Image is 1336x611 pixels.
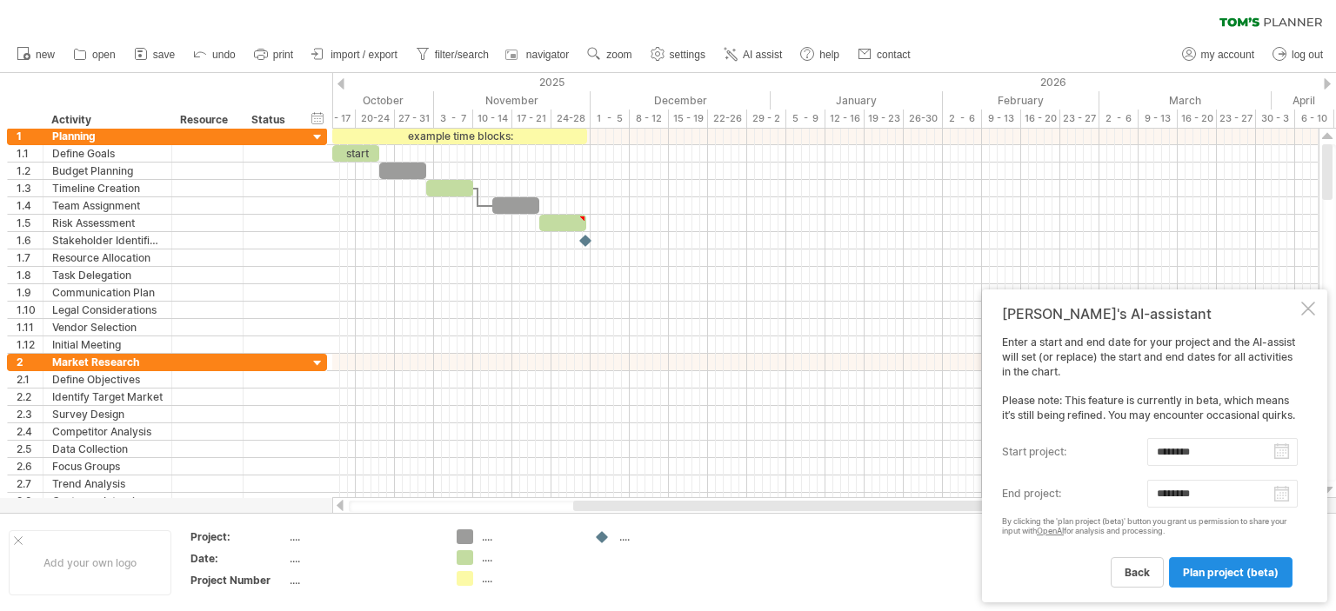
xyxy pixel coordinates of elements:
[356,110,395,128] div: 20-24
[395,110,434,128] div: 27 - 31
[52,319,163,335] div: Vendor Selection
[1178,110,1217,128] div: 16 - 20
[411,43,494,66] a: filter/search
[503,43,574,66] a: navigator
[17,180,43,196] div: 1.3
[17,215,43,231] div: 1.5
[17,284,43,301] div: 1.9
[52,284,163,301] div: Communication Plan
[1125,566,1150,579] span: back
[52,441,163,457] div: Data Collection
[1099,91,1272,110] div: March 2026
[17,475,43,492] div: 2.7
[332,145,379,162] div: start
[482,529,577,544] div: ....
[943,91,1099,110] div: February 2026
[17,163,43,179] div: 1.2
[331,49,397,61] span: import / export
[1002,335,1298,587] div: Enter a start and end date for your project and the AI-assist will set (or replace) the start and...
[1201,49,1254,61] span: my account
[17,145,43,162] div: 1.1
[1037,526,1064,535] a: OpenAI
[17,423,43,440] div: 2.4
[1060,110,1099,128] div: 23 - 27
[1099,110,1139,128] div: 2 - 6
[52,180,163,196] div: Timeline Creation
[825,110,865,128] div: 12 - 16
[1217,110,1256,128] div: 23 - 27
[1002,305,1298,322] div: [PERSON_NAME]'s AI-assistant
[190,573,286,588] div: Project Number
[52,145,163,162] div: Define Goals
[17,441,43,457] div: 2.5
[619,529,714,544] div: ....
[708,110,747,128] div: 22-26
[435,49,489,61] span: filter/search
[254,91,434,110] div: October 2025
[17,371,43,388] div: 2.1
[1111,557,1164,588] a: back
[52,302,163,318] div: Legal Considerations
[630,110,669,128] div: 8 - 12
[17,249,43,266] div: 1.7
[52,232,163,249] div: Stakeholder Identification
[1139,110,1178,128] div: 9 - 13
[591,110,630,128] div: 1 - 5
[17,458,43,475] div: 2.6
[482,571,577,586] div: ....
[52,406,163,422] div: Survey Design
[473,110,512,128] div: 10 - 14
[877,49,911,61] span: contact
[482,550,577,565] div: ....
[52,336,163,353] div: Initial Meeting
[1169,557,1293,588] a: plan project (beta)
[786,110,825,128] div: 5 - 9
[719,43,787,66] a: AI assist
[1183,566,1279,579] span: plan project (beta)
[190,551,286,566] div: Date:
[180,111,233,129] div: Resource
[434,110,473,128] div: 3 - 7
[819,49,839,61] span: help
[12,43,60,66] a: new
[153,49,175,61] span: save
[52,267,163,283] div: Task Delegation
[583,43,637,66] a: zoom
[250,43,298,66] a: print
[17,128,43,144] div: 1
[92,49,116,61] span: open
[52,249,163,266] div: Resource Allocation
[9,530,171,595] div: Add your own logo
[69,43,121,66] a: open
[982,110,1021,128] div: 9 - 13
[332,128,587,144] div: example time blocks:
[551,110,591,128] div: 24-28
[52,128,163,144] div: Planning
[17,197,43,214] div: 1.4
[17,302,43,318] div: 1.10
[1178,43,1259,66] a: my account
[290,573,436,588] div: ....
[606,49,631,61] span: zoom
[1002,438,1147,466] label: start project:
[17,267,43,283] div: 1.8
[1292,49,1323,61] span: log out
[290,551,436,566] div: ....
[317,110,356,128] div: 13 - 17
[290,529,436,544] div: ....
[771,91,943,110] div: January 2026
[52,389,163,405] div: Identify Target Market
[853,43,916,66] a: contact
[273,49,293,61] span: print
[17,406,43,422] div: 2.3
[52,458,163,475] div: Focus Groups
[1268,43,1328,66] a: log out
[17,493,43,509] div: 2.8
[52,423,163,440] div: Competitor Analysis
[190,529,286,544] div: Project:
[904,110,943,128] div: 26-30
[52,493,163,509] div: Customer Interviews
[434,91,591,110] div: November 2025
[52,163,163,179] div: Budget Planning
[865,110,904,128] div: 19 - 23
